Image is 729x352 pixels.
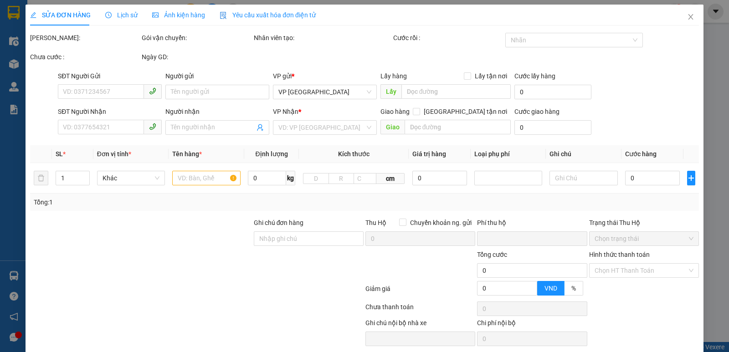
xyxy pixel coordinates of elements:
[364,284,476,300] div: Giảm giá
[105,11,138,19] span: Lịch sử
[220,12,227,19] img: icon
[405,120,511,134] input: Dọc đường
[406,218,475,228] span: Chuyển khoản ng. gửi
[58,107,162,117] div: SĐT Người Nhận
[412,150,446,158] span: Giá trị hàng
[376,173,405,184] span: cm
[56,150,63,158] span: SL
[514,108,560,115] label: Cước giao hàng
[149,87,156,95] span: phone
[514,120,591,135] input: Cước giao hàng
[303,173,329,184] input: D
[30,11,91,19] span: SỬA ĐƠN HÀNG
[595,232,693,245] span: Chọn trạng thái
[688,174,695,182] span: plus
[152,11,205,19] span: Ảnh kiện hàng
[329,173,354,184] input: R
[278,85,371,99] span: VP Cầu Yên Xuân
[30,12,36,18] span: edit
[589,218,699,228] div: Trạng thái Thu Hộ
[393,33,503,43] div: Cước rồi :
[34,171,48,185] button: delete
[142,52,252,62] div: Ngày GD:
[220,11,316,19] span: Yêu cầu xuất hóa đơn điện tử
[471,71,511,81] span: Lấy tận nơi
[34,197,282,207] div: Tổng: 1
[273,71,377,81] div: VP gửi
[549,171,618,185] input: Ghi Chú
[420,107,511,117] span: [GEOGRAPHIC_DATA] tận nơi
[544,285,557,292] span: VND
[589,251,650,258] label: Hình thức thanh toán
[546,145,621,163] th: Ghi chú
[142,33,252,43] div: Gói vận chuyển:
[365,318,475,332] div: Ghi chú nội bộ nhà xe
[678,5,703,30] button: Close
[687,171,695,185] button: plus
[172,150,202,158] span: Tên hàng
[254,219,304,226] label: Ghi chú đơn hàng
[401,84,511,99] input: Dọc đường
[286,171,295,185] span: kg
[97,150,131,158] span: Đơn vị tính
[477,318,587,332] div: Chi phí nội bộ
[257,124,264,131] span: user-add
[380,72,407,80] span: Lấy hàng
[571,285,576,292] span: %
[105,12,112,18] span: clock-circle
[254,231,364,246] input: Ghi chú đơn hàng
[477,251,507,258] span: Tổng cước
[58,71,162,81] div: SĐT Người Gửi
[254,33,392,43] div: Nhân viên tạo:
[165,107,269,117] div: Người nhận
[30,52,140,62] div: Chưa cước :
[30,33,140,43] div: [PERSON_NAME]:
[471,145,546,163] th: Loại phụ phí
[152,12,159,18] span: picture
[172,171,241,185] input: VD: Bàn, Ghế
[380,84,401,99] span: Lấy
[364,302,476,318] div: Chưa thanh toán
[514,72,555,80] label: Cước lấy hàng
[687,13,694,20] span: close
[149,123,156,130] span: phone
[354,173,377,184] input: C
[625,150,657,158] span: Cước hàng
[365,219,386,226] span: Thu Hộ
[514,85,591,99] input: Cước lấy hàng
[273,108,298,115] span: VP Nhận
[380,108,410,115] span: Giao hàng
[256,150,288,158] span: Định lượng
[477,218,587,231] div: Phí thu hộ
[380,120,405,134] span: Giao
[338,150,370,158] span: Kích thước
[165,71,269,81] div: Người gửi
[103,171,160,185] span: Khác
